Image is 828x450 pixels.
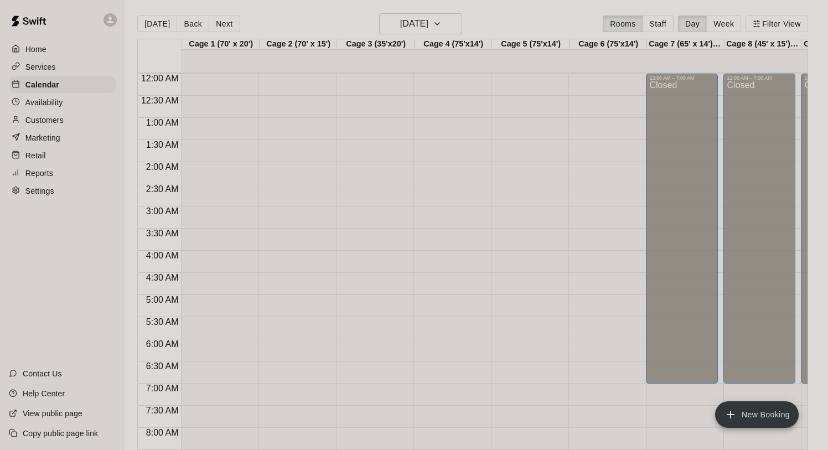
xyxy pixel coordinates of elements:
p: Reports [25,168,53,179]
span: 2:30 AM [143,184,182,194]
div: 12:00 AM – 7:00 AM: Closed [646,74,718,384]
div: 12:00 AM – 7:00 AM [727,75,792,81]
p: Copy public page link [23,428,98,439]
span: 2:00 AM [143,162,182,172]
div: Cage 6 (75'x14') [570,39,647,50]
a: Retail [9,147,116,164]
span: 7:00 AM [143,384,182,393]
p: Customers [25,115,64,126]
div: Cage 3 (35'x20') [337,39,415,50]
span: 12:30 AM [138,96,182,105]
button: [DATE] [379,13,462,34]
span: 3:00 AM [143,206,182,216]
button: Filter View [746,15,808,32]
p: View public page [23,408,82,419]
span: 8:00 AM [143,428,182,437]
a: Reports [9,165,116,182]
a: Customers [9,112,116,128]
div: Cage 8 (45' x 15') @ Mashlab Leander [724,39,802,50]
div: Cage 5 (75'x14') [492,39,570,50]
a: Services [9,59,116,75]
div: Closed [727,81,792,387]
p: Help Center [23,388,65,399]
p: Calendar [25,79,59,90]
button: Next [209,15,240,32]
button: Rooms [603,15,643,32]
div: Cage 4 (75'x14') [415,39,492,50]
div: Cage 1 (70' x 20') [182,39,260,50]
div: 12:00 AM – 7:00 AM [649,75,715,81]
span: 1:30 AM [143,140,182,149]
span: 1:00 AM [143,118,182,127]
a: Settings [9,183,116,199]
a: Home [9,41,116,58]
p: Availability [25,97,63,108]
a: Availability [9,94,116,111]
button: [DATE] [137,15,177,32]
button: Staff [643,15,674,32]
div: Cage 2 (70' x 15') [260,39,337,50]
p: Home [25,44,46,55]
div: 12:00 AM – 7:00 AM: Closed [723,74,795,384]
p: Contact Us [23,368,62,379]
p: Services [25,61,56,73]
div: Cage 7 (65' x 14') @ Mashlab Leander [647,39,724,50]
p: Marketing [25,132,60,143]
a: Calendar [9,76,116,93]
h6: [DATE] [400,16,428,32]
button: add [715,401,799,428]
div: Closed [649,81,715,387]
span: 5:00 AM [143,295,182,304]
button: Week [706,15,741,32]
button: Back [177,15,209,32]
p: Settings [25,185,54,196]
span: 6:00 AM [143,339,182,349]
span: 12:00 AM [138,74,182,83]
span: 5:30 AM [143,317,182,327]
a: Marketing [9,130,116,146]
span: 4:00 AM [143,251,182,260]
span: 7:30 AM [143,406,182,415]
span: 6:30 AM [143,361,182,371]
span: 4:30 AM [143,273,182,282]
p: Retail [25,150,46,161]
span: 3:30 AM [143,229,182,238]
button: Day [678,15,707,32]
